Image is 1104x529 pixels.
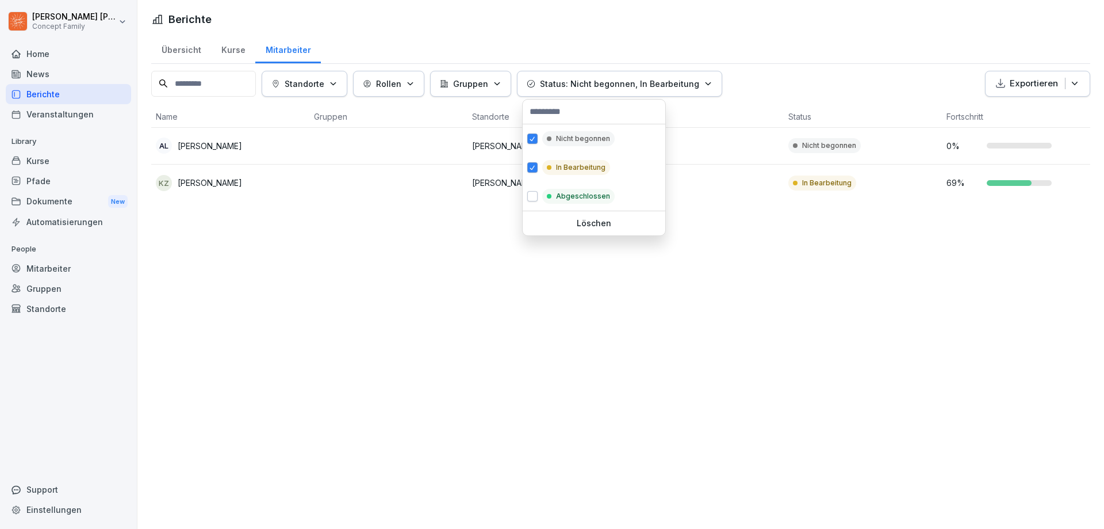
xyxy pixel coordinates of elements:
p: Gruppen [453,78,488,90]
p: Löschen [527,218,661,229]
p: Standorte [285,78,324,90]
p: Abgeschlossen [556,191,610,201]
p: Exportieren [1010,77,1058,90]
p: Rollen [376,78,401,90]
p: Nicht begonnen [556,134,610,144]
p: Status: Nicht begonnen, In Bearbeitung [540,78,699,90]
p: In Bearbeitung [556,162,605,173]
